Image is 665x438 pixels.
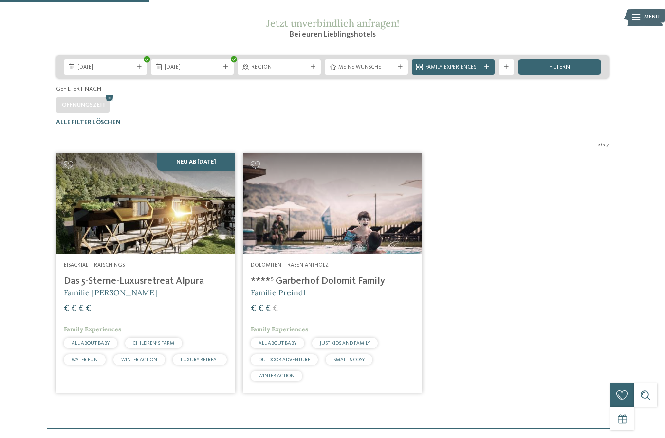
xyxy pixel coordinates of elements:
[64,262,125,268] span: Eisacktal – Ratschings
[259,341,296,346] span: ALL ABOUT BABY
[251,262,329,268] span: Dolomiten – Rasen-Antholz
[133,341,174,346] span: CHILDREN’S FARM
[56,153,235,254] img: Familienhotels gesucht? Hier findet ihr die besten!
[72,357,98,362] span: WATER FUN
[78,304,84,314] span: €
[181,357,219,362] span: LUXURY RETREAT
[290,31,376,38] span: Bei euren Lieblingshotels
[56,86,103,92] span: Gefiltert nach:
[64,304,69,314] span: €
[251,64,307,72] span: Region
[56,119,121,126] span: Alle Filter löschen
[64,325,121,333] span: Family Experiences
[333,357,365,362] span: SMALL & COSY
[86,304,91,314] span: €
[258,304,263,314] span: €
[265,304,271,314] span: €
[259,373,295,378] span: WINTER ACTION
[64,275,227,287] h4: Das 5-Sterne-Luxusretreat Alpura
[273,304,278,314] span: €
[425,64,481,72] span: Family Experiences
[72,341,110,346] span: ALL ABOUT BABY
[243,153,422,254] img: Familienhotels gesucht? Hier findet ihr die besten!
[71,304,76,314] span: €
[259,357,310,362] span: OUTDOOR ADVENTURE
[251,325,308,333] span: Family Experiences
[266,17,399,29] span: Jetzt unverbindlich anfragen!
[338,64,394,72] span: Meine Wünsche
[603,142,609,149] span: 27
[251,288,305,297] span: Familie Preindl
[549,64,570,71] span: filtern
[165,64,221,72] span: [DATE]
[62,102,106,108] span: Öffnungszeit
[243,153,422,393] a: Familienhotels gesucht? Hier findet ihr die besten! Dolomiten – Rasen-Antholz ****ˢ Garberhof Dol...
[600,142,603,149] span: /
[251,304,256,314] span: €
[121,357,157,362] span: WINTER ACTION
[56,153,235,393] a: Familienhotels gesucht? Hier findet ihr die besten! Neu ab [DATE] Eisacktal – Ratschings Das 5-St...
[64,288,157,297] span: Familie [PERSON_NAME]
[251,275,414,287] h4: ****ˢ Garberhof Dolomit Family
[320,341,370,346] span: JUST KIDS AND FAMILY
[77,64,133,72] span: [DATE]
[597,142,600,149] span: 2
